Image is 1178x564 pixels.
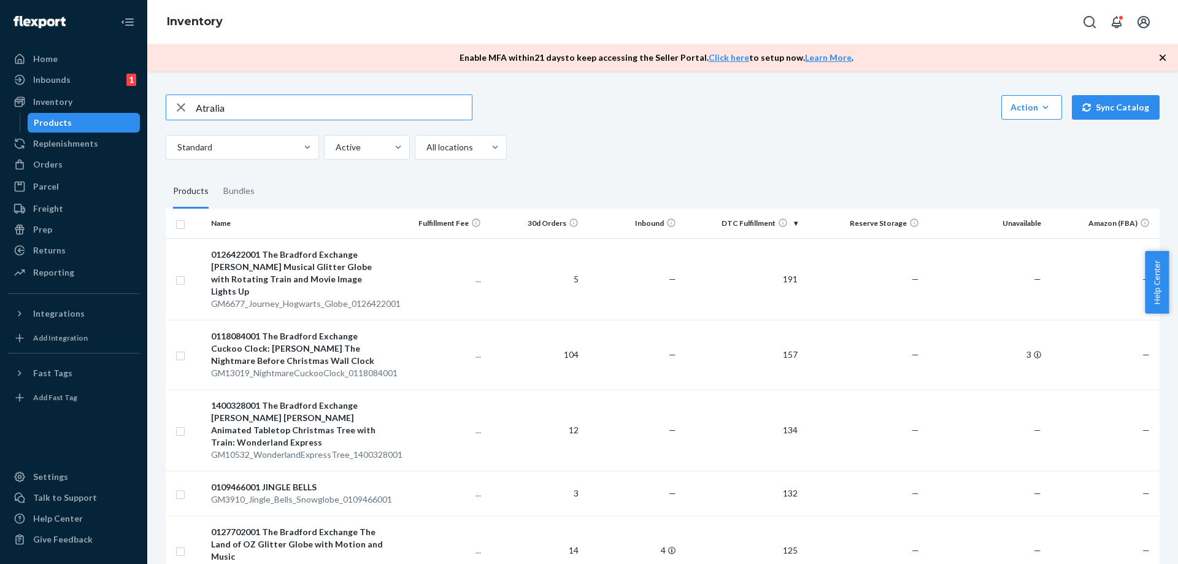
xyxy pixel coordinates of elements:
a: Add Integration [7,328,140,348]
td: 12 [486,389,583,471]
div: Inventory [33,96,72,108]
td: 3 [486,471,583,516]
div: Integrations [33,307,85,320]
a: Replenishments [7,134,140,153]
button: Fast Tags [7,363,140,383]
div: Products [34,117,72,129]
a: Products [28,113,141,133]
button: Open account menu [1131,10,1156,34]
input: Standard [176,141,177,153]
button: Action [1001,95,1062,120]
div: Bundles [223,174,255,209]
p: ... [394,487,482,500]
span: — [912,274,919,284]
div: Talk to Support [33,492,97,504]
th: Name [206,209,389,238]
span: — [912,349,919,360]
th: Inbound [583,209,681,238]
button: Open Search Box [1077,10,1102,34]
a: Talk to Support [7,488,140,508]
div: Returns [33,244,66,257]
a: Orders [7,155,140,174]
a: Parcel [7,177,140,196]
span: — [1034,545,1041,555]
a: Add Fast Tag [7,388,140,408]
td: 191 [681,238,803,320]
a: Learn More [805,52,852,63]
a: Prep [7,220,140,239]
th: Amazon (FBA) [1046,209,1160,238]
button: Sync Catalog [1072,95,1160,120]
span: — [1034,425,1041,435]
p: ... [394,273,482,285]
span: — [912,488,919,498]
span: — [912,545,919,555]
div: GM6677_Journey_Hogwarts_Globe_0126422001 [211,298,384,310]
span: — [669,349,676,360]
div: Inbounds [33,74,71,86]
a: Returns [7,241,140,260]
div: Help Center [33,512,83,525]
div: Add Fast Tag [33,392,77,403]
p: ... [394,424,482,436]
div: 0126422001 The Bradford Exchange [PERSON_NAME] Musical Glitter Globe with Rotating Train and Movi... [211,249,384,298]
td: 104 [486,320,583,389]
a: Inventory [7,92,140,112]
img: Flexport logo [13,16,66,28]
div: Reporting [33,266,74,279]
div: Parcel [33,180,59,193]
a: Settings [7,467,140,487]
td: 132 [681,471,803,516]
span: — [669,274,676,284]
a: Click here [709,52,749,63]
ol: breadcrumbs [157,4,233,40]
div: 0118084001 The Bradford Exchange Cuckoo Clock: [PERSON_NAME] The Nightmare Before Christmas Wall ... [211,330,384,367]
p: ... [394,544,482,557]
span: — [912,425,919,435]
div: GM3910_Jingle_Bells_Snowglobe_0109466001 [211,493,384,506]
a: Inbounds1 [7,70,140,90]
p: Enable MFA within 21 days to keep accessing the Seller Portal. to setup now. . [460,52,853,64]
button: Open notifications [1104,10,1129,34]
th: Reserve Storage [803,209,924,238]
div: GM13019_NightmareCuckooClock_0118084001 [211,367,384,379]
input: Active [334,141,336,153]
span: — [1142,488,1150,498]
div: Give Feedback [33,533,93,546]
div: 1 [126,74,136,86]
div: Fast Tags [33,367,72,379]
input: All locations [425,141,426,153]
span: — [1034,274,1041,284]
th: DTC Fulfillment [681,209,803,238]
td: 5 [486,238,583,320]
th: Unavailable [924,209,1045,238]
div: Freight [33,203,63,215]
span: — [1142,425,1150,435]
input: Search inventory by name or sku [196,95,472,120]
div: Add Integration [33,333,88,343]
div: Action [1011,101,1053,114]
div: Replenishments [33,137,98,150]
button: Close Navigation [115,10,140,34]
th: Fulfillment Fee [389,209,487,238]
a: Freight [7,199,140,218]
span: — [1034,488,1041,498]
span: — [1142,349,1150,360]
span: — [1142,545,1150,555]
a: Inventory [167,15,223,28]
button: Help Center [1145,251,1169,314]
div: Orders [33,158,63,171]
button: Integrations [7,304,140,323]
a: Help Center [7,509,140,528]
a: Home [7,49,140,69]
td: 3 [924,320,1045,389]
div: 1400328001 The Bradford Exchange [PERSON_NAME] [PERSON_NAME] Animated Tabletop Christmas Tree wit... [211,400,384,449]
button: Give Feedback [7,530,140,549]
th: 30d Orders [486,209,583,238]
div: Settings [33,471,68,483]
div: Prep [33,223,52,236]
p: ... [394,349,482,361]
div: 0109466001 JINGLE BELLS [211,481,384,493]
td: 134 [681,389,803,471]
